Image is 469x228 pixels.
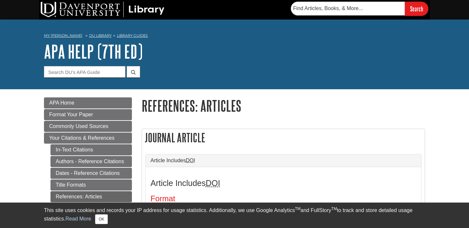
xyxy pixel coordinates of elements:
a: Read More [65,216,91,221]
button: Close [95,214,108,224]
h2: Journal Article [142,129,425,146]
sup: TM [331,207,337,211]
h4: Format [150,194,416,203]
a: Commonly Used Sources [44,121,132,132]
a: APA Help (7th Ed) [44,41,143,62]
sup: TM [295,207,300,211]
span: APA Home [49,100,74,106]
a: DU Library [89,33,112,38]
a: My [PERSON_NAME] [44,33,82,38]
a: In-Text Citations [50,144,132,155]
input: Find Articles, Books, & More... [291,2,405,15]
a: References: Articles [50,191,132,202]
h3: Article Includes [150,178,416,188]
abbr: Digital Object Identifier. This is the string of numbers associated with a particular article. No... [186,158,195,163]
a: Title Formats [50,179,132,191]
a: Authors - Reference Citations [50,156,132,167]
input: Search [405,2,428,16]
abbr: Digital Object Identifier. This is the string of numbers associated with a particular article. No... [206,178,220,188]
a: APA Home [44,97,132,108]
img: DU Library [41,2,164,17]
input: Search DU's APA Guide [44,66,125,78]
a: Format Your Paper [44,109,132,120]
div: This site uses cookies and records your IP address for usage statistics. Additionally, we use Goo... [44,207,425,224]
span: Format Your Paper [49,112,93,117]
nav: breadcrumb [44,31,425,42]
span: Your Citations & References [49,135,114,141]
a: Library Guides [117,33,148,38]
a: Dates - Reference Citations [50,168,132,179]
a: Article IncludesDOI [150,158,416,164]
h1: References: Articles [142,97,425,114]
form: Searches DU Library's articles, books, and more [291,2,428,16]
span: Commonly Used Sources [49,123,108,129]
a: Your Citations & References [44,133,132,144]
